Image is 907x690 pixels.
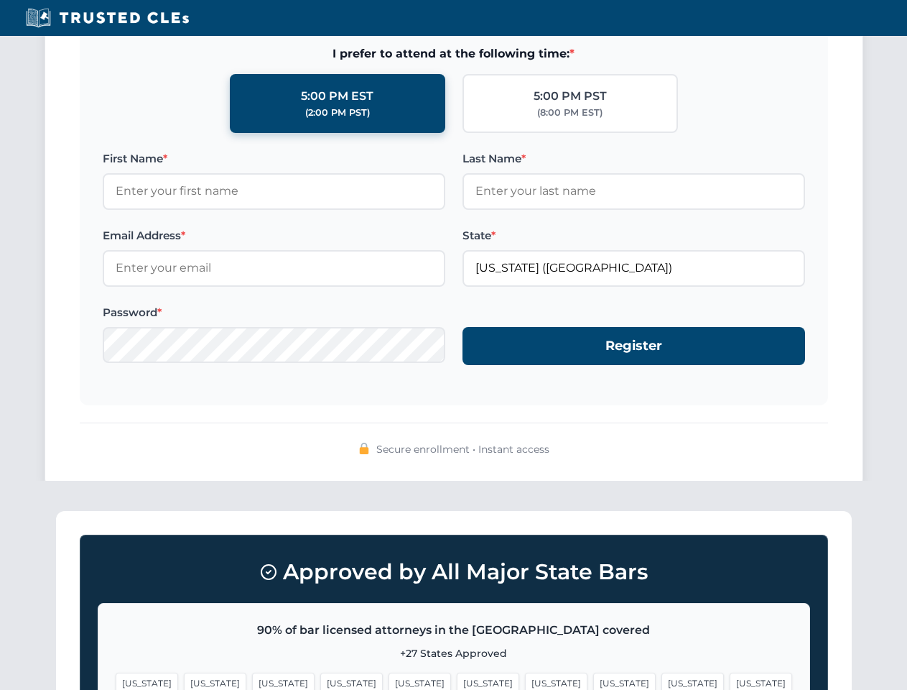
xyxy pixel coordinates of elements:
[103,45,805,63] span: I prefer to attend at the following time:
[301,87,373,106] div: 5:00 PM EST
[376,441,549,457] span: Secure enrollment • Instant access
[103,304,445,321] label: Password
[537,106,603,120] div: (8:00 PM EST)
[98,553,810,592] h3: Approved by All Major State Bars
[534,87,607,106] div: 5:00 PM PST
[462,250,805,286] input: Florida (FL)
[462,327,805,365] button: Register
[103,173,445,209] input: Enter your first name
[103,250,445,286] input: Enter your email
[116,645,792,661] p: +27 States Approved
[358,443,370,454] img: 🔒
[103,227,445,244] label: Email Address
[305,106,370,120] div: (2:00 PM PST)
[462,173,805,209] input: Enter your last name
[462,227,805,244] label: State
[116,621,792,640] p: 90% of bar licensed attorneys in the [GEOGRAPHIC_DATA] covered
[462,150,805,167] label: Last Name
[103,150,445,167] label: First Name
[22,7,193,29] img: Trusted CLEs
